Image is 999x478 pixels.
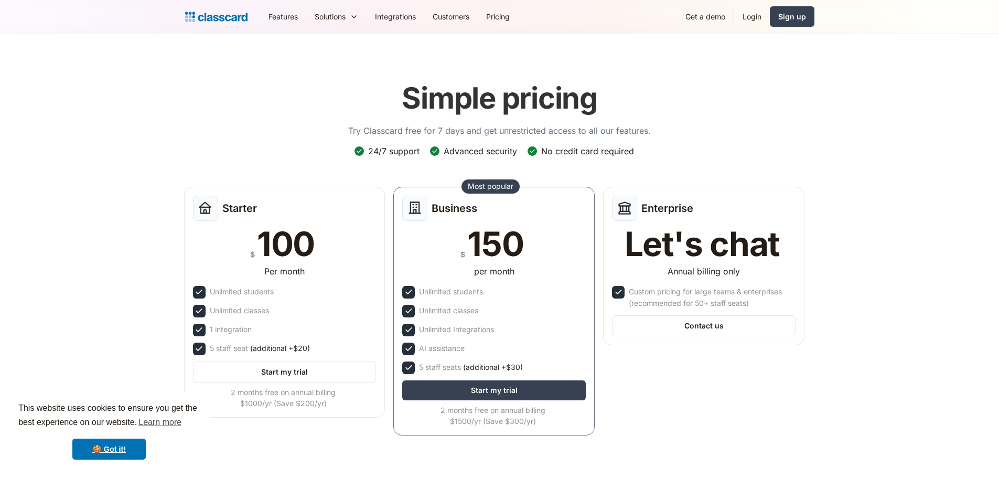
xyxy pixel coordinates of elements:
[193,362,377,383] a: Start my trial
[432,202,477,215] h2: Business
[419,286,483,298] div: Unlimited students
[734,5,770,28] a: Login
[257,227,315,261] div: 100
[419,305,478,316] div: Unlimited classes
[625,227,780,261] div: Let's chat
[367,5,424,28] a: Integrations
[668,265,740,278] div: Annual billing only
[8,392,210,470] div: cookieconsent
[348,124,651,137] p: Try Classcard free for 7 days and get unrestricted access to all our features.
[467,227,523,261] div: 150
[72,439,146,460] a: dismiss cookie message
[677,5,734,28] a: Get a demo
[474,265,514,278] div: per month
[641,202,693,215] h2: Enterprise
[402,405,584,427] div: 2 months free on annual billing $1500/yr (Save $300/yr)
[18,402,200,430] span: This website uses cookies to ensure you get the best experience on our website.
[778,11,806,22] div: Sign up
[264,265,305,278] div: Per month
[629,286,793,309] div: Custom pricing for large teams & enterprises (recommended for 50+ staff seats)
[541,145,634,157] div: No credit card required
[444,145,517,157] div: Advanced security
[210,305,269,316] div: Unlimited classes
[185,9,248,24] a: home
[210,343,310,354] div: 5 staff seat
[402,380,586,400] a: Start my trial
[770,6,814,27] a: Sign up
[315,11,346,22] div: Solutions
[419,362,523,373] div: 5 staff seats
[402,81,597,116] h1: Simple pricing
[260,5,306,28] a: Features
[210,286,274,298] div: Unlimited students
[612,315,796,336] a: Contact us
[250,248,255,261] div: $
[137,415,183,430] a: learn more about cookies
[210,324,252,335] div: 1 integration
[478,5,518,28] a: Pricing
[463,362,523,373] span: (additional +$30)
[460,248,465,261] div: $
[222,202,257,215] h2: Starter
[424,5,478,28] a: Customers
[468,181,513,192] div: Most popular
[419,324,494,335] div: Unlimited Integrations
[306,5,367,28] div: Solutions
[419,343,465,354] div: AI assistance
[368,145,420,157] div: 24/7 support
[193,387,374,409] div: 2 months free on annual billing $1000/yr (Save $200/yr)
[250,343,310,354] span: (additional +$20)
